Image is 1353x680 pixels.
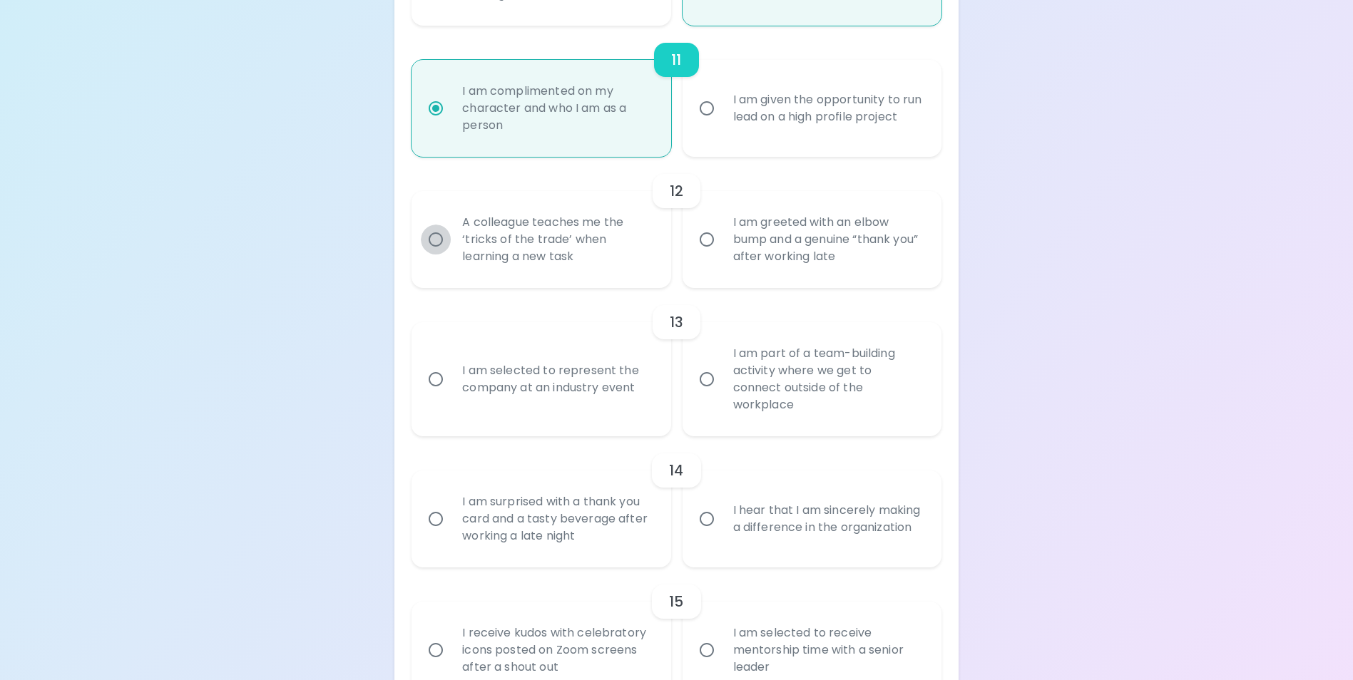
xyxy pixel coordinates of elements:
[722,485,934,553] div: I hear that I am sincerely making a difference in the organization
[670,311,683,334] h6: 13
[412,26,941,157] div: choice-group-check
[451,476,663,562] div: I am surprised with a thank you card and a tasty beverage after working a late night
[669,590,683,613] h6: 15
[412,157,941,288] div: choice-group-check
[412,288,941,436] div: choice-group-check
[671,48,681,71] h6: 11
[722,74,934,143] div: I am given the opportunity to run lead on a high profile project
[451,197,663,282] div: A colleague teaches me the ‘tricks of the trade’ when learning a new task
[451,345,663,413] div: I am selected to represent the company at an industry event
[451,66,663,151] div: I am complimented on my character and who I am as a person
[669,459,683,482] h6: 14
[722,328,934,431] div: I am part of a team-building activity where we get to connect outside of the workplace
[670,180,683,202] h6: 12
[722,197,934,282] div: I am greeted with an elbow bump and a genuine “thank you” after working late
[412,436,941,567] div: choice-group-check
